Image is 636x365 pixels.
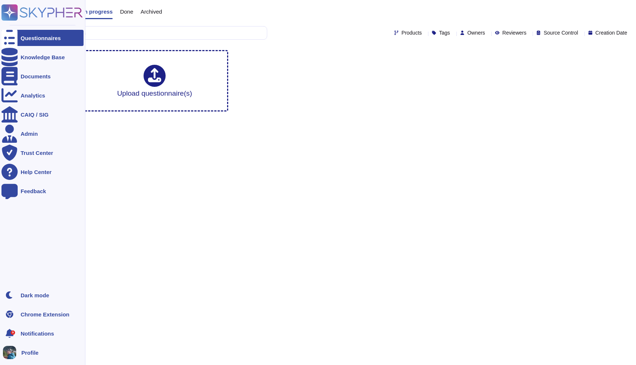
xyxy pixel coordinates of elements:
span: Creation Date [596,30,627,35]
div: Chrome Extension [21,312,70,317]
a: Help Center [1,164,84,180]
span: Owners [467,30,485,35]
div: Admin [21,131,38,137]
button: user [1,344,21,361]
span: Done [120,9,133,14]
input: Search by keywords [29,26,267,39]
a: Analytics [1,87,84,103]
div: Dark mode [21,293,49,298]
a: Admin [1,125,84,142]
a: CAIQ / SIG [1,106,84,123]
div: CAIQ / SIG [21,112,49,117]
a: Trust Center [1,145,84,161]
a: Knowledge Base [1,49,84,65]
span: Source Control [544,30,578,35]
span: Archived [141,9,162,14]
a: Documents [1,68,84,84]
span: Notifications [21,331,54,336]
div: Trust Center [21,150,53,156]
span: In progress [82,9,113,14]
a: Questionnaires [1,30,84,46]
div: Documents [21,74,51,79]
a: Chrome Extension [1,306,84,322]
div: Knowledge Base [21,54,65,60]
span: Tags [439,30,450,35]
div: Questionnaires [21,35,61,41]
div: Upload questionnaire(s) [117,65,192,97]
div: Feedback [21,188,46,194]
div: 9 [11,330,15,335]
div: Help Center [21,169,52,175]
a: Feedback [1,183,84,199]
div: Analytics [21,93,45,98]
span: Reviewers [502,30,526,35]
img: user [3,346,16,359]
span: Products [402,30,422,35]
span: Profile [21,350,39,355]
